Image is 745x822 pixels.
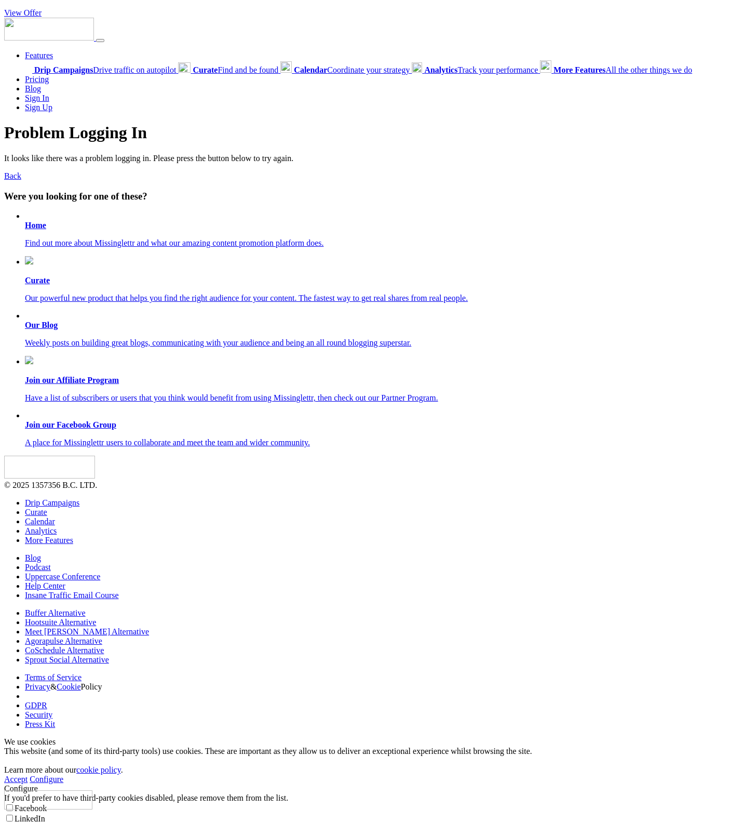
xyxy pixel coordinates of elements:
a: Sign Up [25,103,52,112]
a: Meet [PERSON_NAME] Alternative [25,627,149,636]
p: Find out more about Missinglettr and what our amazing content promotion platform does. [25,238,741,248]
b: Join our Affiliate Program [25,376,119,385]
div: Features [25,60,741,75]
a: Pricing [25,75,49,84]
img: Missinglettr - Social Media Marketing for content focused teams | Product Hunt [4,790,92,810]
a: Blog [25,553,41,562]
span: All the other things we do [553,65,692,74]
b: Drip Campaigns [34,65,93,74]
h3: Were you looking for one of these? [4,191,741,202]
a: Drip Campaigns [25,498,79,507]
b: Curate [193,65,218,74]
a: Privacy [25,682,50,691]
a: Buffer Alternative [25,608,86,617]
span: This website (and some of its third-party tools) use cookies. These are important as they allow u... [4,747,532,774]
a: Home Find out more about Missinglettr and what our amazing content promotion platform does. [25,221,741,248]
b: Analytics [424,65,457,74]
p: A place for Missinglettr users to collaborate and meet the team and wider community. [25,438,741,447]
a: Configure [30,775,63,784]
a: Drip CampaignsDrive traffic on autopilot [25,65,178,74]
a: Agorapulse Alternative [25,637,102,645]
b: Home [25,221,46,230]
a: Join our Affiliate Program Have a list of subscribers or users that you think would benefit from ... [25,356,741,403]
p: Our powerful new product that helps you find the right audience for your content. The fastest way... [25,294,741,303]
span: Find and be found [193,65,278,74]
a: Join our Facebook Group A place for Missinglettr users to collaborate and meet the team and wider... [25,420,741,447]
a: AnalyticsTrack your performance [412,65,540,74]
span: Drive traffic on autopilot [34,65,176,74]
span: Configure [4,784,38,793]
a: Back [4,171,21,180]
p: It looks like there was a problem logging in. Please press the button below to try again. [4,154,741,163]
span: Track your performance [424,65,538,74]
a: CurateFind and be found [178,65,280,74]
a: Our Blog Weekly posts on building great blogs, communicating with your audience and being an all ... [25,321,741,348]
a: Calendar [25,517,55,526]
b: More Features [553,65,605,74]
img: revenue.png [25,356,33,364]
a: Hootsuite Alternative [25,618,96,627]
button: Menu [96,39,104,42]
h1: Problem Logging In [4,123,741,142]
a: Sign In [25,94,49,102]
a: Analytics [25,526,57,535]
a: More Features [25,536,73,545]
a: Curate Our powerful new product that helps you find the right audience for your content. The fast... [25,256,741,303]
span: Coordinate your strategy [294,65,410,74]
a: Features [25,51,53,60]
a: Terms of Service [25,673,82,682]
a: Blog [25,84,41,93]
a: Podcast [25,563,51,572]
b: Our Blog [25,321,58,329]
a: Accept [4,775,28,784]
b: Calendar [294,65,327,74]
b: Join our Facebook Group [25,420,116,429]
p: Weekly posts on building great blogs, communicating with your audience and being an all round blo... [25,338,741,348]
a: CalendarCoordinate your strategy [280,65,412,74]
a: View Offer [4,8,42,17]
span: If you'd prefer to have third-party cookies disabled, please remove them from the list. [4,793,288,802]
a: Press Kit [25,720,55,728]
a: Sprout Social Alternative [25,655,109,664]
a: Uppercase Conference [25,572,100,581]
a: Cookie [57,682,80,691]
li: & Policy [25,682,741,692]
a: cookie policy [76,765,121,774]
a: More FeaturesAll the other things we do [540,65,692,74]
a: Curate [25,508,47,516]
p: Have a list of subscribers or users that you think would benefit from using Missinglettr, then ch... [25,393,741,403]
a: Insane Traffic Email Course [25,591,119,600]
img: curate.png [25,256,33,264]
a: GDPR [25,701,47,710]
div: © 2025 1357356 B.C. LTD. [4,456,741,490]
a: Security [25,710,52,719]
b: Curate [25,276,50,285]
span: We use cookies [4,737,56,746]
a: Help Center [25,581,65,590]
a: CoSchedule Alternative [25,646,104,655]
